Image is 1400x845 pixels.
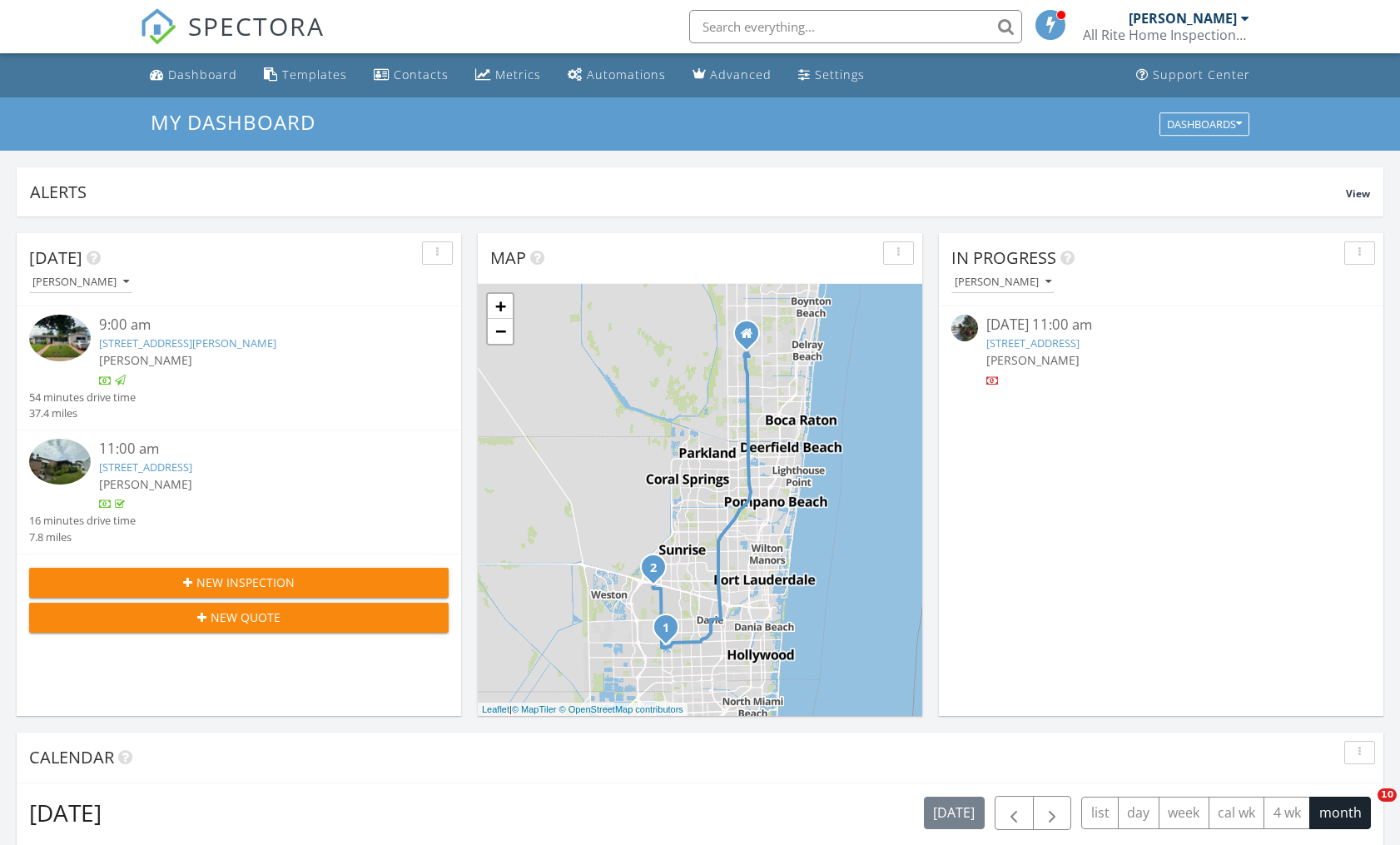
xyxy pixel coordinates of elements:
a: © OpenStreetMap contributors [559,704,683,714]
button: cal wk [1209,797,1265,829]
div: 11900 Taft St, Pembroke Pines, FL 33026 [666,627,676,637]
a: [STREET_ADDRESS] [986,336,1080,350]
img: 9276771%2Fcover_photos%2FXlqpKuiYKIcxKLjIu3vi%2Fsmall.jpeg [29,439,91,485]
a: Support Center [1129,60,1257,91]
img: The Best Home Inspection Software - Spectora [140,8,176,45]
button: New Quote [29,603,449,633]
div: 37.4 miles [29,405,136,421]
div: Settings [815,67,865,82]
span: SPECTORA [188,8,325,43]
button: day [1118,797,1159,829]
div: Dashboard [168,67,237,82]
button: Next month [1033,796,1072,830]
button: 4 wk [1263,797,1310,829]
div: | [478,703,688,717]
span: In Progress [951,246,1056,269]
input: Search everything... [689,10,1022,43]
div: Metrics [495,67,541,82]
img: streetview [951,315,978,341]
div: 54 minutes drive time [29,390,136,405]
a: Settings [792,60,871,91]
div: [PERSON_NAME] [32,276,129,288]
span: Map [490,246,526,269]
div: Support Center [1153,67,1250,82]
div: Contacts [394,67,449,82]
span: [PERSON_NAME] [99,476,192,492]
a: Templates [257,60,354,91]
i: 1 [663,623,669,634]
img: 9330561%2Fcover_photos%2F9lsVAixlJDxdnP3xvtT9%2Fsmall.jpeg [29,315,91,361]
a: Advanced [686,60,778,91]
a: 11:00 am [STREET_ADDRESS] [PERSON_NAME] 16 minutes drive time 7.8 miles [29,439,449,545]
button: list [1081,797,1119,829]
div: [DATE] 11:00 am [986,315,1336,336]
div: [PERSON_NAME] [955,276,1051,288]
div: 7.8 miles [29,529,136,545]
div: Automations [587,67,666,82]
a: Zoom in [488,294,513,319]
div: [PERSON_NAME] [1129,10,1237,27]
button: Previous month [995,796,1034,830]
span: New Inspection [196,574,295,591]
div: All Rite Home Inspections, Inc [1083,27,1249,43]
span: View [1346,186,1370,201]
a: [DATE] 11:00 am [STREET_ADDRESS] [PERSON_NAME] [951,315,1371,389]
span: [DATE] [29,246,82,269]
div: Templates [282,67,347,82]
a: [STREET_ADDRESS] [99,460,192,475]
div: Alerts [30,181,1346,203]
a: © MapTiler [512,704,557,714]
div: 8062 Red Jasper Lane, Suite 202,, Delray Beach FL 33446 [747,333,757,343]
span: New Quote [211,609,280,626]
button: week [1159,797,1209,829]
h2: [DATE] [29,796,102,829]
span: 10 [1378,788,1397,802]
button: [PERSON_NAME] [951,271,1055,294]
span: [PERSON_NAME] [986,352,1080,368]
a: SPECTORA [140,22,325,57]
span: Calendar [29,746,114,768]
a: Dashboard [143,60,244,91]
div: 16 minutes drive time [29,513,136,529]
button: [PERSON_NAME] [29,271,132,294]
a: Zoom out [488,319,513,344]
a: [STREET_ADDRESS][PERSON_NAME] [99,336,276,350]
a: Contacts [367,60,455,91]
div: 11:00 am [99,439,414,460]
i: 2 [650,563,657,574]
a: Leaflet [482,704,509,714]
iframe: Intercom live chat [1343,788,1383,828]
a: Automations (Basic) [561,60,673,91]
div: Dashboards [1167,118,1242,130]
span: My Dashboard [151,108,315,136]
div: 620 SW 133rd Terrace, Davie, FL 33325 [653,567,663,577]
div: Advanced [710,67,772,82]
button: [DATE] [924,797,985,829]
a: 9:00 am [STREET_ADDRESS][PERSON_NAME] [PERSON_NAME] 54 minutes drive time 37.4 miles [29,315,449,421]
button: New Inspection [29,568,449,598]
button: Dashboards [1159,112,1249,136]
span: [PERSON_NAME] [99,352,192,368]
a: Metrics [469,60,548,91]
button: month [1309,797,1371,829]
div: 9:00 am [99,315,414,336]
